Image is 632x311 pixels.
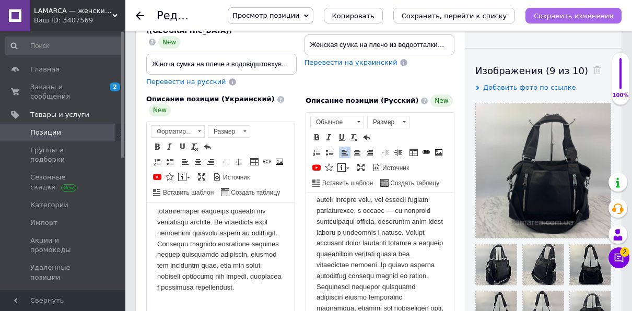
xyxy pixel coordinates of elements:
[332,12,374,20] span: Копировать
[339,147,350,158] a: По левому краю
[311,116,354,128] span: Обычное
[323,147,335,158] a: Вставить / удалить маркированный список
[164,156,175,168] a: Вставить / удалить маркированный список
[534,12,613,20] i: Сохранить изменения
[311,131,322,143] a: Полужирный (Ctrl+B)
[158,36,180,49] span: New
[151,156,163,168] a: Вставить / удалить нумерованный список
[196,171,207,183] a: Развернуть
[151,171,163,183] a: Добавить видео с YouTube
[336,162,351,173] a: Вставить сообщение
[367,116,409,128] a: Размер
[380,147,391,158] a: Уменьшить отступ
[219,186,282,198] a: Создать таблицу
[30,65,60,74] span: Главная
[348,131,360,143] a: Убрать форматирование
[189,141,201,152] a: Убрать форматирование
[368,116,399,128] span: Размер
[232,11,299,19] span: Просмотр позиции
[221,173,250,182] span: Источник
[433,147,444,158] a: Изображение
[136,11,144,20] div: Вернуться назад
[620,245,629,254] span: 2
[164,141,175,152] a: Курсив (Ctrl+I)
[305,34,455,55] input: Например, H&M женское платье зеленое 38 размер вечернее макси с блестками
[430,94,452,107] span: New
[229,188,280,197] span: Создать таблицу
[249,156,260,168] a: Таблица
[146,78,226,86] span: Перевести на русский
[164,171,175,183] a: Вставить иконку
[208,126,240,137] span: Размер
[310,116,364,128] a: Обычное
[355,162,367,173] a: Развернуть
[180,156,191,168] a: По левому краю
[261,156,273,168] a: Вставить/Редактировать ссылку (Ctrl+L)
[146,95,275,103] span: Описание позиции (Украинский)
[34,16,125,25] div: Ваш ID: 3407569
[177,171,192,183] a: Вставить сообщение
[393,8,516,23] button: Сохранить, перейти к списку
[30,82,97,101] span: Заказы и сообщения
[475,64,611,77] div: Изображения (9 из 10)
[177,141,188,152] a: Подчеркнутый (Ctrl+U)
[311,147,322,158] a: Вставить / удалить нумерованный список
[402,12,507,20] i: Сохранить, перейти к списку
[151,125,205,138] a: Форматирование
[336,131,347,143] a: Подчеркнутый (Ctrl+U)
[371,162,411,173] a: Источник
[5,37,123,55] input: Поиск
[208,125,250,138] a: Размер
[361,131,372,143] a: Отменить (Ctrl+Z)
[149,104,171,116] span: New
[30,263,97,282] span: Удаленные позиции
[311,177,374,188] a: Вставить шаблон
[381,164,409,173] span: Источник
[323,162,335,173] a: Вставить иконку
[321,179,373,188] span: Вставить шаблон
[306,97,418,104] span: Описание позиции (Русский)
[30,200,68,210] span: Категории
[612,52,629,105] div: 100% Качество заполнения
[30,110,89,119] span: Товары и услуги
[30,128,61,137] span: Позиции
[392,147,404,158] a: Увеличить отступ
[151,186,215,198] a: Вставить шаблон
[220,156,232,168] a: Уменьшить отступ
[323,131,335,143] a: Курсив (Ctrl+I)
[352,147,363,158] a: По центру
[420,147,432,158] a: Вставить/Редактировать ссылку (Ctrl+L)
[110,82,120,91] span: 2
[161,188,214,197] span: Вставить шаблон
[364,147,376,158] a: По правому краю
[408,147,419,158] a: Таблица
[311,162,322,173] a: Добавить видео с YouTube
[483,83,576,91] span: Добавить фото по ссылке
[212,171,251,183] a: Источник
[324,8,383,23] button: Копировать
[274,156,285,168] a: Изображение
[34,6,112,16] span: LAMARCA — женские и мужские сумки, кошельки, рюкзаки, аксессуары
[379,177,441,188] a: Создать таблицу
[30,146,97,164] span: Группы и подборки
[151,126,194,137] span: Форматирование
[146,54,297,75] input: Например, H&M женское платье зеленое 38 размер вечернее макси с блестками
[202,141,213,152] a: Отменить (Ctrl+Z)
[525,8,622,23] button: Сохранить изменения
[151,141,163,152] a: Полужирный (Ctrl+B)
[305,58,397,66] span: Перевести на украинский
[192,156,204,168] a: По центру
[30,218,57,228] span: Импорт
[233,156,244,168] a: Увеличить отступ
[30,173,97,192] span: Сезонные скидки
[612,92,629,99] div: 100%
[389,179,439,188] span: Создать таблицу
[608,247,629,268] button: Чат с покупателем2
[30,236,97,255] span: Акции и промокоды
[205,156,216,168] a: По правому краю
